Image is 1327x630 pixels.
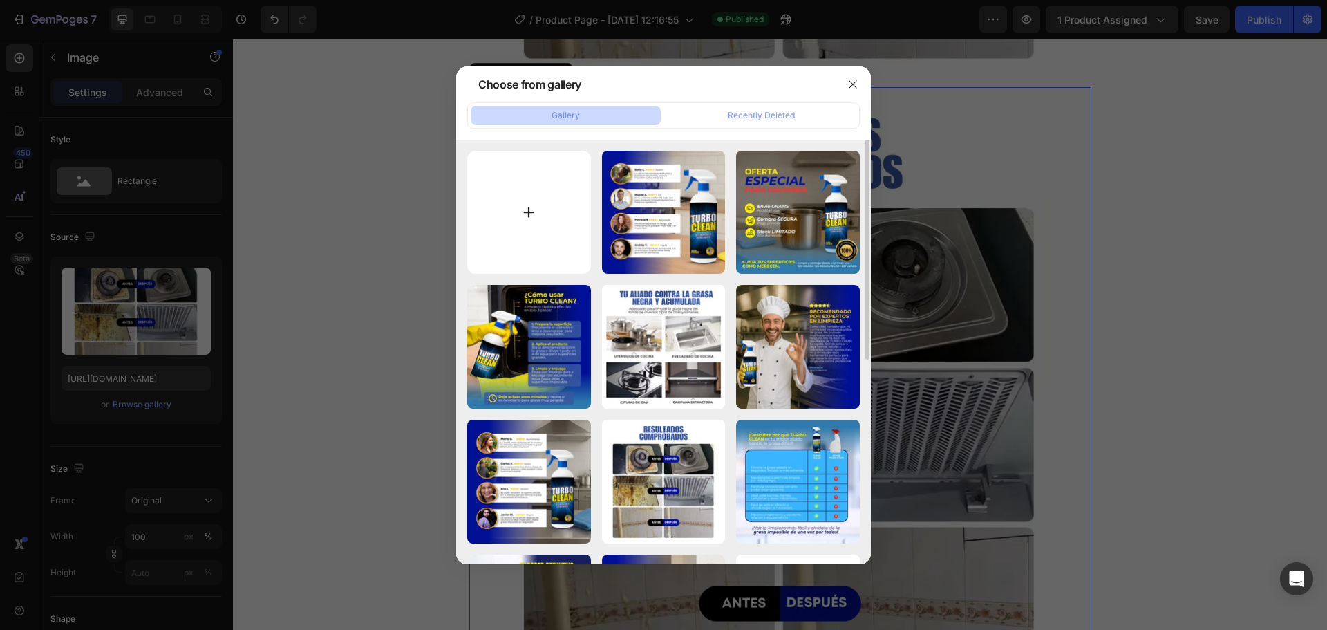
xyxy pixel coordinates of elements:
img: image [736,420,860,544]
div: Gallery [552,109,580,122]
button: Gallery [471,106,661,125]
div: Choose from gallery [478,76,581,93]
div: Recently Deleted [728,109,795,122]
img: image [736,285,860,409]
img: image [602,151,726,275]
img: image [736,151,860,275]
div: Image [254,29,283,41]
div: Open Intercom Messenger [1280,562,1313,595]
img: image [602,285,726,409]
button: Recently Deleted [666,106,856,125]
img: image [602,420,726,544]
img: image [467,420,591,544]
img: image [467,285,591,409]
